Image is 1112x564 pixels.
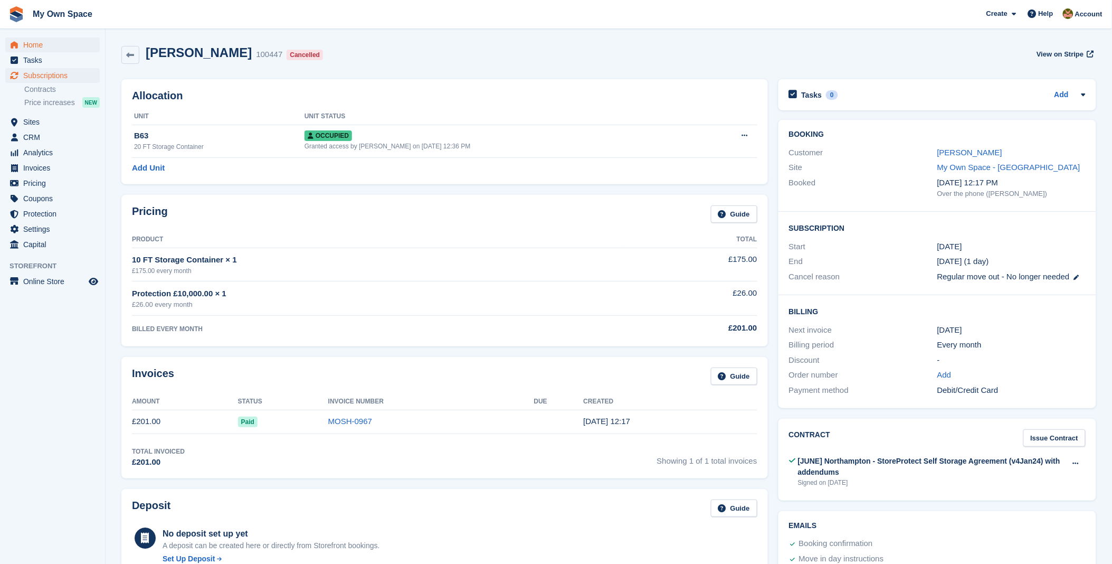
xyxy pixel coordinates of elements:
[937,384,1086,397] div: Debit/Credit Card
[328,417,372,426] a: MOSH-0967
[657,447,757,468] span: Showing 1 of 1 total invoices
[937,148,1002,157] a: [PERSON_NAME]
[24,97,100,108] a: Price increases NEW
[132,205,168,223] h2: Pricing
[1054,89,1069,101] a: Add
[937,354,1086,366] div: -
[937,324,1086,336] div: [DATE]
[238,393,328,410] th: Status
[1032,45,1096,63] a: View on Stripe
[789,256,937,268] div: End
[5,274,100,289] a: menu
[8,6,24,22] img: stora-icon-8386f47178a22dfd0bd8f6a31ec36ba5ce8667c1dd55bd0f319d3a0aa187defe.svg
[937,339,1086,351] div: Every month
[134,142,305,152] div: 20 FT Storage Container
[9,261,105,271] span: Storefront
[789,177,937,199] div: Booked
[287,50,323,60] div: Cancelled
[5,37,100,52] a: menu
[132,410,238,434] td: £201.00
[789,222,1086,233] h2: Subscription
[256,49,282,61] div: 100447
[132,500,170,517] h2: Deposit
[623,231,757,248] th: Total
[132,162,165,174] a: Add Unit
[937,241,962,253] time: 2025-08-07 23:00:00 UTC
[1023,429,1086,447] a: Issue Contract
[23,130,87,145] span: CRM
[132,447,185,456] div: Total Invoiced
[23,222,87,237] span: Settings
[789,306,1086,316] h2: Billing
[132,90,757,102] h2: Allocation
[87,275,100,288] a: Preview store
[1063,8,1073,19] img: Keely Collin
[1075,9,1103,20] span: Account
[305,142,704,151] div: Granted access by [PERSON_NAME] on [DATE] 12:36 PM
[623,248,757,281] td: £175.00
[132,368,174,385] h2: Invoices
[789,324,937,336] div: Next invoice
[23,37,87,52] span: Home
[802,90,822,100] h2: Tasks
[937,369,952,381] a: Add
[132,231,623,248] th: Product
[5,68,100,83] a: menu
[132,108,305,125] th: Unit
[583,417,630,426] time: 2025-08-08 11:17:18 UTC
[132,254,623,266] div: 10 FT Storage Container × 1
[5,237,100,252] a: menu
[23,206,87,221] span: Protection
[23,274,87,289] span: Online Store
[789,429,831,447] h2: Contract
[937,272,1070,281] span: Regular move out - No longer needed
[23,237,87,252] span: Capital
[789,384,937,397] div: Payment method
[1039,8,1053,19] span: Help
[5,176,100,191] a: menu
[5,222,100,237] a: menu
[132,393,238,410] th: Amount
[24,98,75,108] span: Price increases
[789,241,937,253] div: Start
[798,478,1066,487] div: Signed on [DATE]
[799,538,873,550] div: Booking confirmation
[937,257,989,266] span: [DATE] (1 day)
[789,522,1086,530] h2: Emails
[132,456,185,468] div: £201.00
[534,393,584,410] th: Due
[5,206,100,221] a: menu
[132,299,623,310] div: £26.00 every month
[238,417,258,427] span: Paid
[711,368,757,385] a: Guide
[23,115,87,129] span: Sites
[23,68,87,83] span: Subscriptions
[5,145,100,160] a: menu
[82,97,100,108] div: NEW
[5,130,100,145] a: menu
[328,393,534,410] th: Invoice Number
[23,161,87,175] span: Invoices
[24,84,100,95] a: Contracts
[23,53,87,68] span: Tasks
[23,145,87,160] span: Analytics
[623,322,757,334] div: £201.00
[583,393,757,410] th: Created
[163,540,380,551] p: A deposit can be created here or directly from Storefront bookings.
[789,147,937,159] div: Customer
[5,115,100,129] a: menu
[23,191,87,206] span: Coupons
[986,8,1008,19] span: Create
[789,354,937,366] div: Discount
[789,271,937,283] div: Cancel reason
[1037,49,1084,60] span: View on Stripe
[132,266,623,276] div: £175.00 every month
[937,189,1086,199] div: Over the phone ([PERSON_NAME])
[789,130,1086,139] h2: Booking
[305,130,352,141] span: Occupied
[789,162,937,174] div: Site
[711,500,757,517] a: Guide
[134,130,305,142] div: B63
[5,191,100,206] a: menu
[28,5,97,23] a: My Own Space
